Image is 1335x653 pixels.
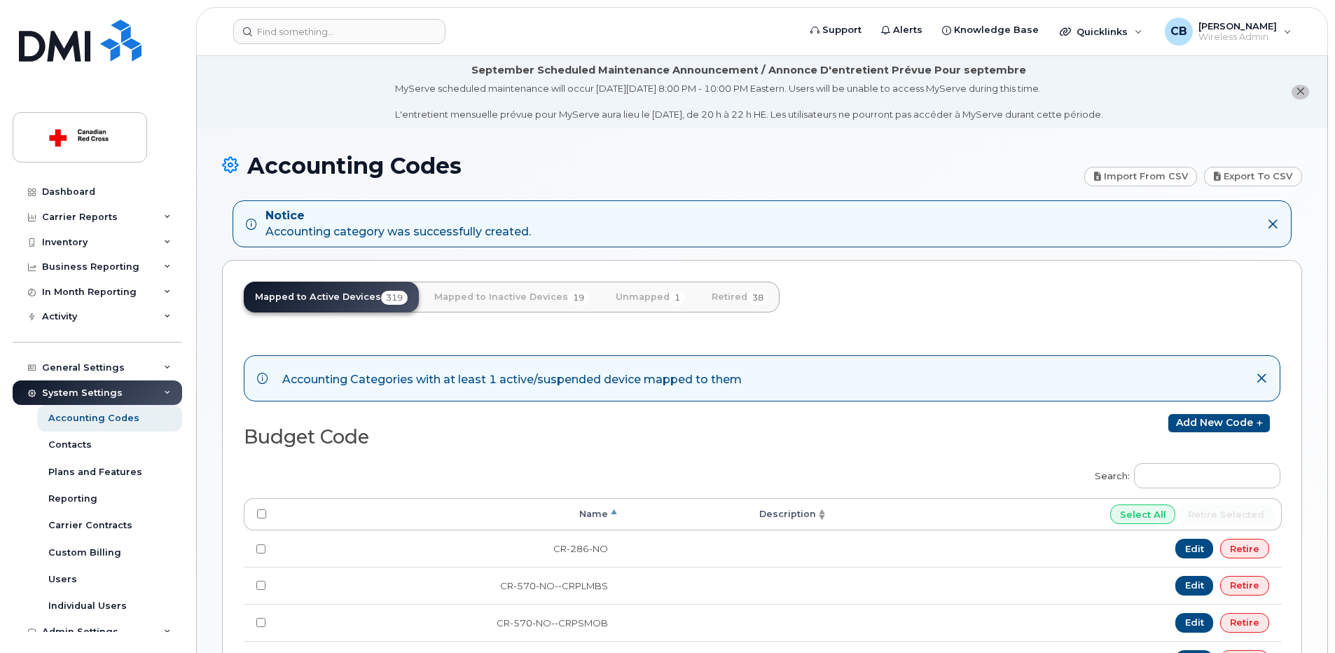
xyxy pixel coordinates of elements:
th: Name: activate to sort column descending [279,498,621,530]
div: MyServe scheduled maintenance will occur [DATE][DATE] 8:00 PM - 10:00 PM Eastern. Users will be u... [395,82,1103,121]
span: 319 [381,291,408,305]
span: 38 [747,291,768,305]
a: Add new code [1168,414,1270,432]
input: Select All [1110,504,1176,524]
div: Accounting Categories with at least 1 active/suspended device mapped to them [282,369,742,388]
input: Search: [1134,463,1280,488]
span: 1 [670,291,685,305]
th: Description: activate to sort column ascending [621,498,829,530]
a: Retired [700,282,780,312]
a: Retire [1220,539,1269,558]
a: Edit [1175,539,1214,558]
td: CR-570-NO--CRPLMBS [279,567,621,604]
a: Import from CSV [1084,167,1198,186]
a: Retire [1220,576,1269,596]
td: CR-286-NO [279,530,621,567]
span: 19 [568,291,589,305]
td: CR-570-NO--CRPSMOB [279,604,621,641]
a: Unmapped [604,282,696,312]
button: close notification [1292,85,1309,99]
label: Search: [1086,454,1280,493]
h2: Budget Code [244,427,751,448]
strong: Notice [265,208,531,224]
a: Edit [1175,576,1214,596]
h1: Accounting Codes [222,153,1077,178]
div: September Scheduled Maintenance Announcement / Annonce D'entretient Prévue Pour septembre [471,63,1026,78]
div: Accounting category was successfully created. [265,208,531,240]
a: Retire [1220,613,1269,633]
a: Mapped to Active Devices [244,282,419,312]
a: Edit [1175,613,1214,633]
a: Export to CSV [1204,167,1302,186]
a: Mapped to Inactive Devices [423,282,600,312]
